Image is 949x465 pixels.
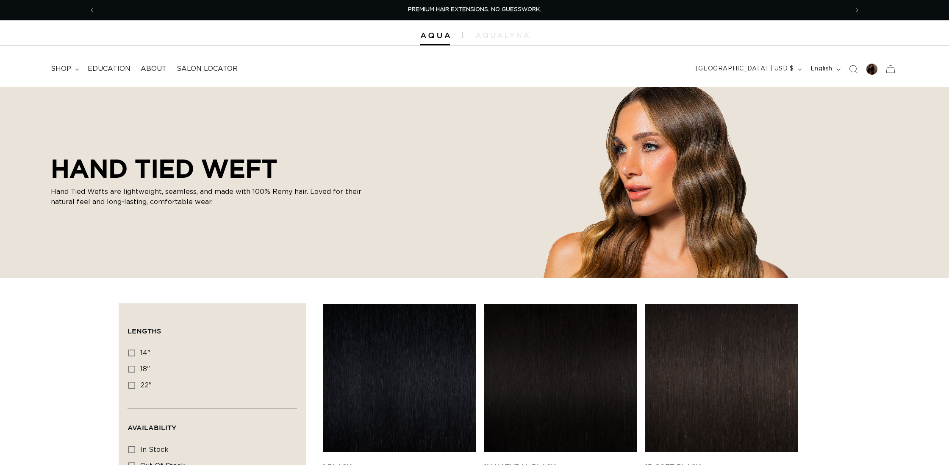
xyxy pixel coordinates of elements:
[128,409,297,440] summary: Availability (0 selected)
[83,2,101,18] button: Previous announcement
[128,327,161,335] span: Lengths
[810,64,832,73] span: English
[51,187,373,207] p: Hand Tied Wefts are lightweight, seamless, and made with 100% Remy hair. Loved for their natural ...
[805,61,844,77] button: English
[46,59,83,78] summary: shop
[128,424,176,431] span: Availability
[140,366,150,373] span: 18"
[136,59,172,78] a: About
[51,154,373,183] h2: HAND TIED WEFT
[140,350,150,356] span: 14"
[408,7,541,12] span: PREMIUM HAIR EXTENSIONS. NO GUESSWORK.
[83,59,136,78] a: Education
[848,2,866,18] button: Next announcement
[140,446,169,453] span: In stock
[696,64,794,73] span: [GEOGRAPHIC_DATA] | USD $
[128,312,297,343] summary: Lengths (0 selected)
[141,64,166,73] span: About
[420,33,450,39] img: Aqua Hair Extensions
[476,33,529,38] img: aqualyna.com
[177,64,238,73] span: Salon Locator
[88,64,130,73] span: Education
[172,59,243,78] a: Salon Locator
[140,382,152,389] span: 22"
[51,64,71,73] span: shop
[844,60,863,78] summary: Search
[691,61,805,77] button: [GEOGRAPHIC_DATA] | USD $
